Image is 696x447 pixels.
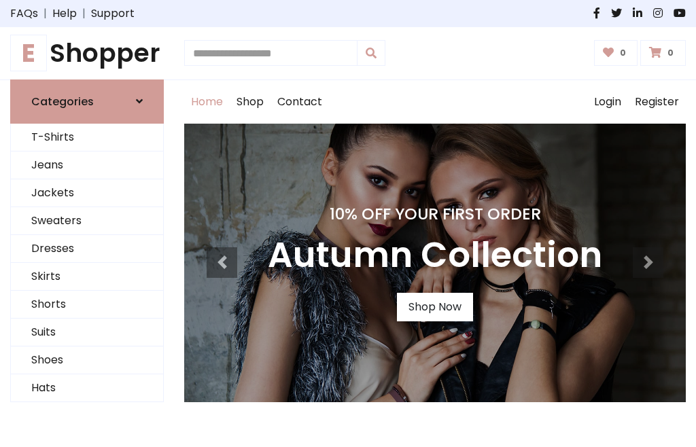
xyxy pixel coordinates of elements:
a: Help [52,5,77,22]
a: Dresses [11,235,163,263]
a: Contact [271,80,329,124]
a: Support [91,5,135,22]
a: T-Shirts [11,124,163,151]
a: Jackets [11,179,163,207]
a: Shop [230,80,271,124]
a: 0 [594,40,638,66]
a: EShopper [10,38,164,69]
h3: Autumn Collection [268,234,602,276]
h6: Categories [31,95,94,108]
a: Shoes [11,346,163,374]
a: Categories [10,79,164,124]
a: Suits [11,319,163,346]
a: Skirts [11,263,163,291]
a: FAQs [10,5,38,22]
a: 0 [640,40,686,66]
h1: Shopper [10,38,164,69]
a: Shop Now [397,293,473,321]
span: 0 [664,47,677,59]
a: Hats [11,374,163,402]
a: Register [628,80,686,124]
a: Sweaters [11,207,163,235]
span: | [77,5,91,22]
a: Jeans [11,151,163,179]
a: Login [587,80,628,124]
span: E [10,35,47,71]
span: | [38,5,52,22]
span: 0 [616,47,629,59]
h4: 10% Off Your First Order [268,204,602,224]
a: Home [184,80,230,124]
a: Shorts [11,291,163,319]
